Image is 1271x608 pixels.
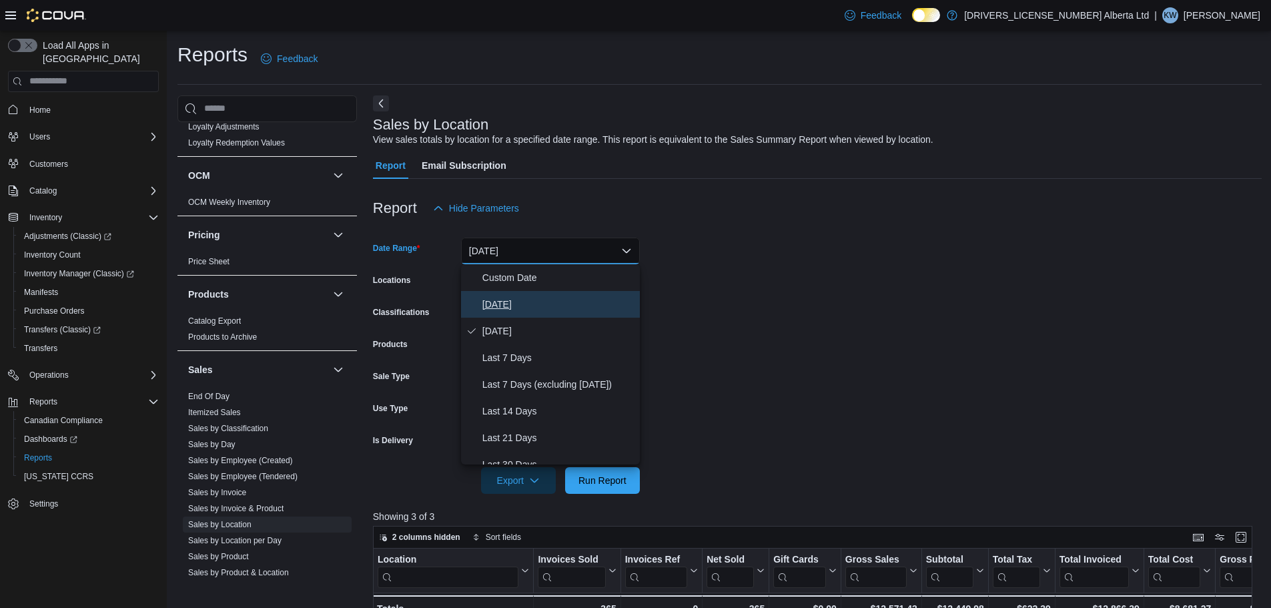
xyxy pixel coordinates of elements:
[188,535,282,546] span: Sales by Location per Day
[13,227,164,246] a: Adjustments (Classic)
[392,532,460,543] span: 2 columns hidden
[373,435,413,446] label: Is Delivery
[707,553,754,587] div: Net Sold
[188,169,328,182] button: OCM
[19,340,63,356] a: Transfers
[29,499,58,509] span: Settings
[19,340,159,356] span: Transfers
[1148,553,1200,587] div: Total Cost
[24,102,56,118] a: Home
[13,467,164,486] button: [US_STATE] CCRS
[188,363,213,376] h3: Sales
[374,529,466,545] button: 2 columns hidden
[19,469,99,485] a: [US_STATE] CCRS
[373,371,410,382] label: Sale Type
[24,367,159,383] span: Operations
[912,8,940,22] input: Dark Mode
[188,504,284,513] a: Sales by Invoice & Product
[188,228,220,242] h3: Pricing
[912,22,913,23] span: Dark Mode
[188,440,236,449] a: Sales by Day
[993,553,1040,566] div: Total Tax
[378,553,518,587] div: Location
[188,471,298,482] span: Sales by Employee (Tendered)
[188,363,328,376] button: Sales
[481,467,556,494] button: Export
[376,152,406,179] span: Report
[177,313,357,350] div: Products
[1154,7,1157,23] p: |
[188,392,230,401] a: End Of Day
[3,494,164,513] button: Settings
[24,183,159,199] span: Catalog
[19,450,57,466] a: Reports
[845,553,907,587] div: Gross Sales
[428,195,524,222] button: Hide Parameters
[993,553,1040,587] div: Total Tax
[373,133,933,147] div: View sales totals by location for a specified date range. This report is equivalent to the Sales ...
[926,553,973,587] div: Subtotal
[486,532,521,543] span: Sort fields
[482,457,634,473] span: Last 30 Days
[29,396,57,407] span: Reports
[3,208,164,227] button: Inventory
[489,467,548,494] span: Export
[538,553,605,566] div: Invoices Sold
[13,246,164,264] button: Inventory Count
[188,487,246,498] span: Sales by Invoice
[467,529,526,545] button: Sort fields
[24,183,62,199] button: Catalog
[964,7,1149,23] p: [DRIVERS_LICENSE_NUMBER] Alberta Ltd
[37,39,159,65] span: Load All Apps in [GEOGRAPHIC_DATA]
[19,450,159,466] span: Reports
[24,324,101,335] span: Transfers (Classic)
[24,287,58,298] span: Manifests
[330,227,346,243] button: Pricing
[24,367,74,383] button: Operations
[188,439,236,450] span: Sales by Day
[449,202,519,215] span: Hide Parameters
[24,210,159,226] span: Inventory
[422,152,506,179] span: Email Subscription
[24,394,63,410] button: Reports
[482,296,634,312] span: [DATE]
[188,424,268,433] a: Sales by Classification
[24,156,159,172] span: Customers
[19,303,159,319] span: Purchase Orders
[188,169,210,182] h3: OCM
[330,362,346,378] button: Sales
[188,288,328,301] button: Products
[624,553,687,566] div: Invoices Ref
[177,194,357,216] div: OCM
[19,266,139,282] a: Inventory Manager (Classic)
[188,520,252,529] a: Sales by Location
[188,316,241,326] a: Catalog Export
[188,519,252,530] span: Sales by Location
[330,168,346,184] button: OCM
[177,119,357,156] div: Loyalty
[19,431,83,447] a: Dashboards
[8,95,159,549] nav: Complex example
[29,105,51,115] span: Home
[188,407,241,418] span: Itemized Sales
[188,121,260,132] span: Loyalty Adjustments
[330,286,346,302] button: Products
[188,423,268,434] span: Sales by Classification
[188,332,257,342] a: Products to Archive
[538,553,605,587] div: Invoices Sold
[3,100,164,119] button: Home
[27,9,86,22] img: Cova
[482,403,634,419] span: Last 14 Days
[188,456,293,465] a: Sales by Employee (Created)
[926,553,984,587] button: Subtotal
[373,117,489,133] h3: Sales by Location
[29,131,50,142] span: Users
[373,200,417,216] h3: Report
[19,303,90,319] a: Purchase Orders
[24,434,77,444] span: Dashboards
[373,403,408,414] label: Use Type
[624,553,697,587] button: Invoices Ref
[461,264,640,465] div: Select listbox
[1233,529,1249,545] button: Enter fullscreen
[188,138,285,147] a: Loyalty Redemption Values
